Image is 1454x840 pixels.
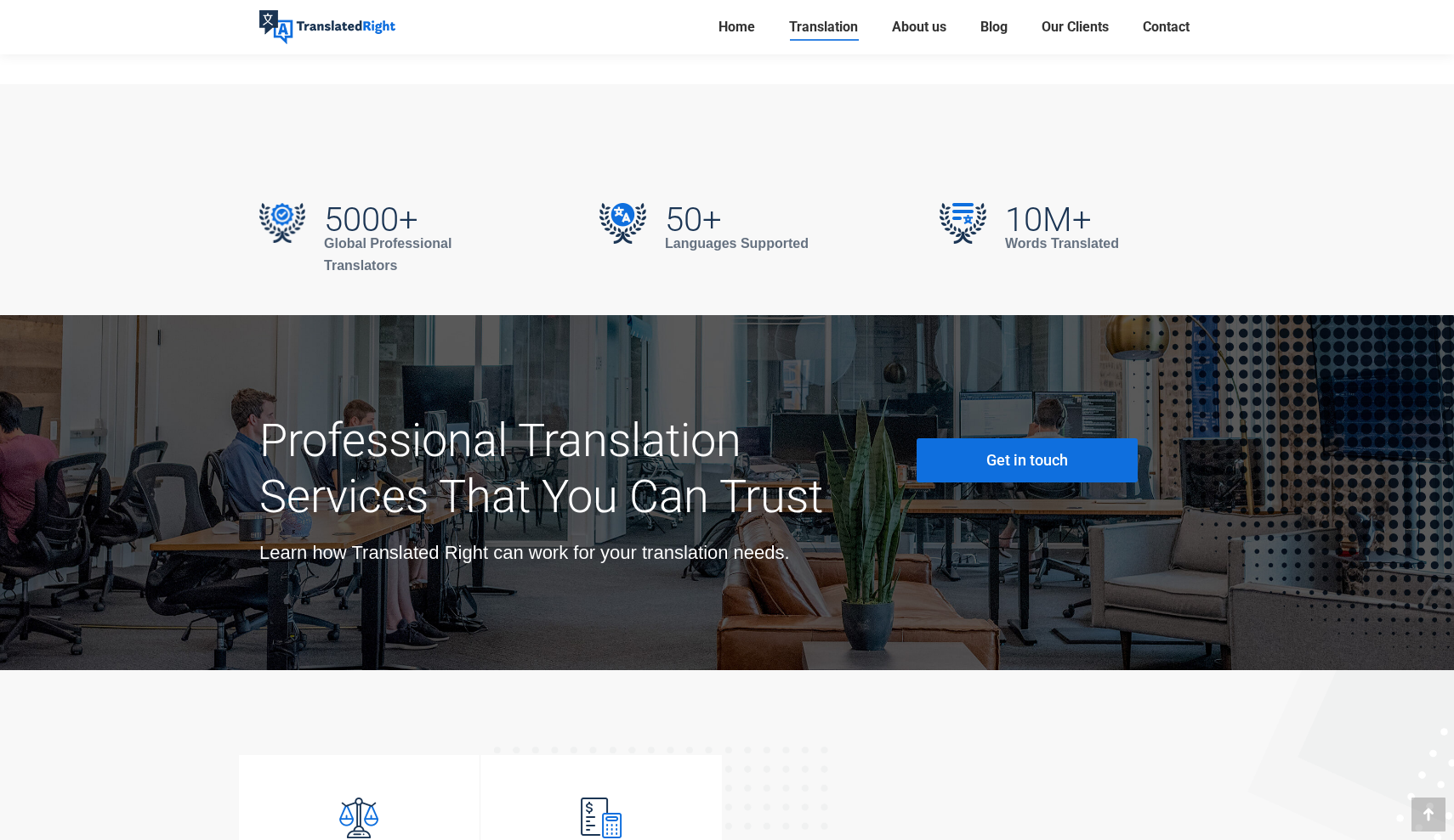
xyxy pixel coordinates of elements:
img: 50+ [599,203,646,244]
strong: Words Translated [1005,236,1119,251]
a: Translation [784,15,863,39]
h2: Professional Translation Services That You Can Trust [259,413,866,525]
a: Blog [975,15,1013,39]
span: Get in touch [986,452,1068,469]
span: Contact [1143,19,1190,36]
img: 5000+ [259,203,305,243]
h2: 50+ [665,207,809,233]
h2: 10M+ [1005,207,1119,233]
img: null [581,798,622,838]
div: Learn how Translated Right can work for your translation needs. [259,542,866,564]
span: Our Clients [1042,19,1109,36]
strong: Global Professional Translators [324,236,452,273]
h2: 5000+ [324,207,514,233]
img: null [339,798,378,838]
a: Get in touch [917,438,1138,482]
span: Blog [980,19,1008,36]
span: Translation [789,19,858,36]
strong: Languages Supported [665,236,809,251]
span: Home [718,19,755,36]
a: Our Clients [1037,15,1114,39]
img: Translated Right [259,10,395,44]
a: Home [713,15,760,39]
span: About us [892,19,946,36]
a: Contact [1138,15,1195,39]
a: About us [887,15,951,39]
img: 10M+ [940,203,986,244]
